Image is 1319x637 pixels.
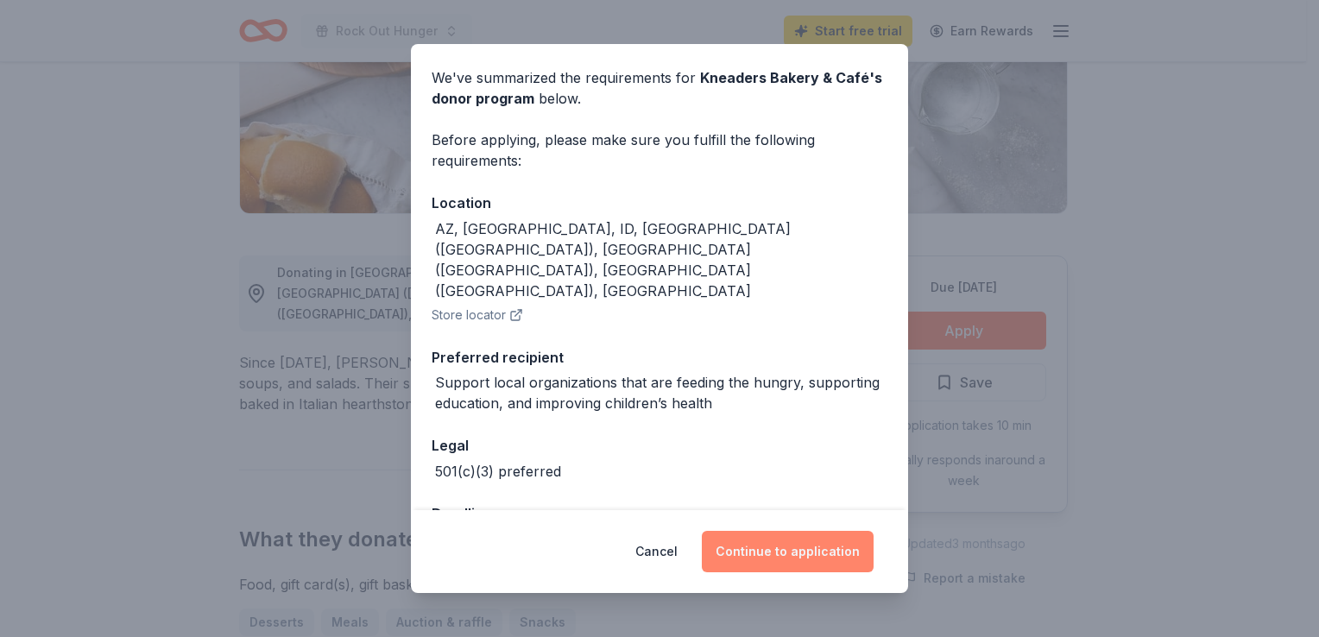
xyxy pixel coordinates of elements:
[435,372,887,413] div: Support local organizations that are feeding the hungry, supporting education, and improving chil...
[432,305,523,325] button: Store locator
[432,346,887,369] div: Preferred recipient
[432,502,887,525] div: Deadline
[432,67,887,109] div: We've summarized the requirements for below.
[432,434,887,457] div: Legal
[432,192,887,214] div: Location
[435,461,561,482] div: 501(c)(3) preferred
[635,531,678,572] button: Cancel
[435,218,887,301] div: AZ, [GEOGRAPHIC_DATA], ID, [GEOGRAPHIC_DATA] ([GEOGRAPHIC_DATA]), [GEOGRAPHIC_DATA] ([GEOGRAPHIC_...
[702,531,874,572] button: Continue to application
[432,129,887,171] div: Before applying, please make sure you fulfill the following requirements:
